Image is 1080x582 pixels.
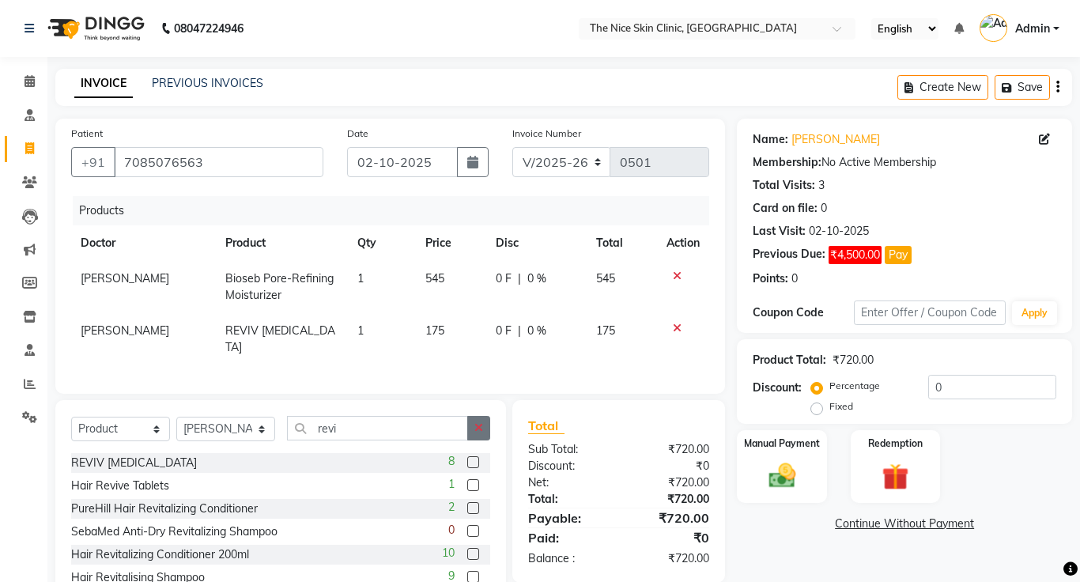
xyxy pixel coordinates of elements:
[809,223,869,240] div: 02-10-2025
[73,196,721,225] div: Products
[71,225,216,261] th: Doctor
[829,399,853,414] label: Fixed
[516,528,619,547] div: Paid:
[512,127,581,141] label: Invoice Number
[619,491,722,508] div: ₹720.00
[821,200,827,217] div: 0
[518,323,521,339] span: |
[71,147,115,177] button: +91
[81,271,169,285] span: [PERSON_NAME]
[225,323,335,354] span: REVIV [MEDICAL_DATA]
[71,455,197,471] div: REVIV [MEDICAL_DATA]
[357,323,364,338] span: 1
[753,380,802,396] div: Discount:
[152,76,263,90] a: PREVIOUS INVOICES
[357,271,364,285] span: 1
[496,323,512,339] span: 0 F
[740,516,1069,532] a: Continue Without Payment
[897,75,988,100] button: Create New
[587,225,657,261] th: Total
[516,508,619,527] div: Payable:
[448,476,455,493] span: 1
[516,458,619,474] div: Discount:
[980,14,1007,42] img: Admin
[347,127,368,141] label: Date
[753,270,788,287] div: Points:
[874,460,917,493] img: _gift.svg
[596,323,615,338] span: 175
[833,352,874,368] div: ₹720.00
[619,528,722,547] div: ₹0
[753,154,1056,171] div: No Active Membership
[516,491,619,508] div: Total:
[71,523,278,540] div: SebaMed Anti-Dry Revitalizing Shampoo
[868,436,923,451] label: Redemption
[348,225,416,261] th: Qty
[619,508,722,527] div: ₹720.00
[619,474,722,491] div: ₹720.00
[818,177,825,194] div: 3
[174,6,244,51] b: 08047224946
[527,323,546,339] span: 0 %
[528,418,565,434] span: Total
[448,522,455,539] span: 0
[416,225,486,261] th: Price
[761,460,804,491] img: _cash.svg
[518,270,521,287] span: |
[448,453,455,470] span: 8
[1012,301,1057,325] button: Apply
[753,223,806,240] div: Last Visit:
[71,546,249,563] div: Hair Revitalizing Conditioner 200ml
[74,70,133,98] a: INVOICE
[516,441,619,458] div: Sub Total:
[791,131,880,148] a: [PERSON_NAME]
[596,271,615,285] span: 545
[829,246,882,264] span: ₹4,500.00
[71,478,169,494] div: Hair Revive Tablets
[753,352,826,368] div: Product Total:
[496,270,512,287] span: 0 F
[287,416,468,440] input: Search or Scan
[71,501,258,517] div: PureHill Hair Revitalizing Conditioner
[71,127,103,141] label: Patient
[854,300,1006,325] input: Enter Offer / Coupon Code
[40,6,149,51] img: logo
[486,225,587,261] th: Disc
[744,436,820,451] label: Manual Payment
[753,200,818,217] div: Card on file:
[995,75,1050,100] button: Save
[753,154,821,171] div: Membership:
[619,441,722,458] div: ₹720.00
[1015,21,1050,37] span: Admin
[114,147,323,177] input: Search by Name/Mobile/Email/Code
[516,474,619,491] div: Net:
[81,323,169,338] span: [PERSON_NAME]
[425,323,444,338] span: 175
[619,458,722,474] div: ₹0
[753,131,788,148] div: Name:
[829,379,880,393] label: Percentage
[425,271,444,285] span: 545
[791,270,798,287] div: 0
[885,246,912,264] button: Pay
[448,499,455,516] span: 2
[442,545,455,561] span: 10
[516,550,619,567] div: Balance :
[753,246,825,264] div: Previous Due:
[216,225,348,261] th: Product
[753,177,815,194] div: Total Visits:
[225,271,334,302] span: Bioseb Pore-Refining Moisturizer
[657,225,709,261] th: Action
[527,270,546,287] span: 0 %
[753,304,854,321] div: Coupon Code
[619,550,722,567] div: ₹720.00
